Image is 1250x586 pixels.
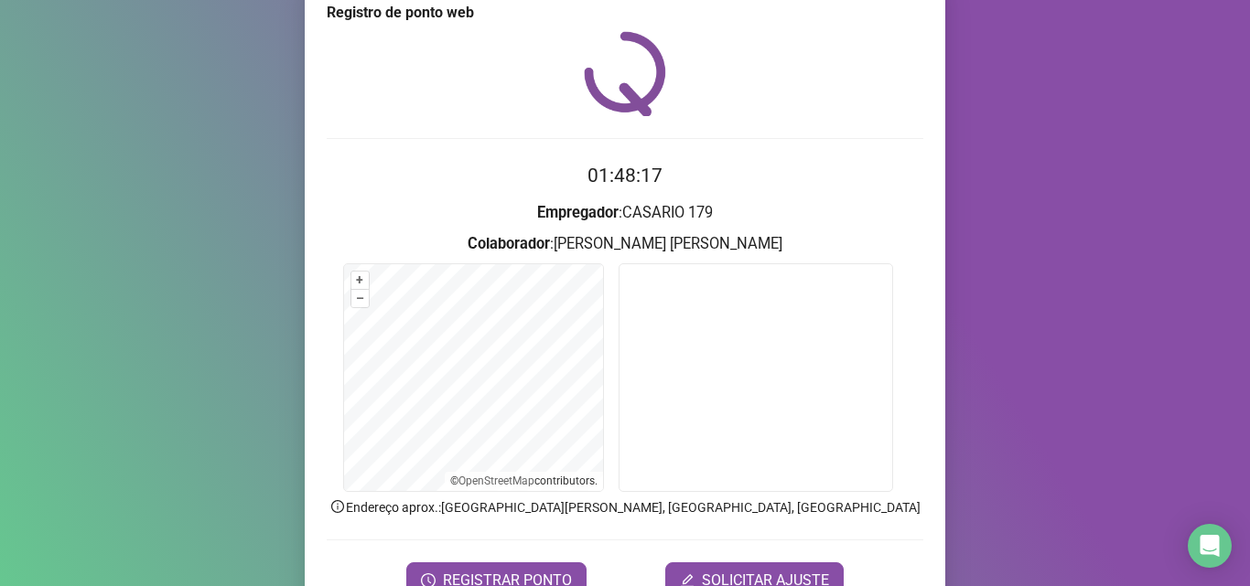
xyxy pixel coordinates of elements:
[351,272,369,289] button: +
[327,2,923,24] div: Registro de ponto web
[327,232,923,256] h3: : [PERSON_NAME] [PERSON_NAME]
[329,498,346,515] span: info-circle
[587,165,663,186] time: 01:48:17
[458,474,534,487] a: OpenStreetMap
[537,204,619,221] strong: Empregador
[584,31,666,116] img: QRPoint
[327,201,923,225] h3: : CASARIO 179
[468,235,550,252] strong: Colaborador
[450,474,598,487] li: © contributors.
[1188,524,1232,568] div: Open Intercom Messenger
[351,290,369,307] button: –
[327,497,923,517] p: Endereço aprox. : [GEOGRAPHIC_DATA][PERSON_NAME], [GEOGRAPHIC_DATA], [GEOGRAPHIC_DATA]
